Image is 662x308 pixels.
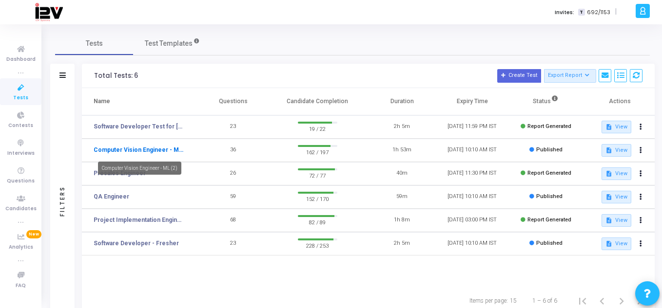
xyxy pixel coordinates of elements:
th: Duration [367,88,437,115]
span: 692/1153 [587,8,610,17]
span: 228 / 253 [298,240,337,250]
td: 59 [198,185,268,209]
th: Name [82,88,198,115]
td: [DATE] 10:10 AM IST [437,232,507,255]
a: Computer Vision Engineer - ML (2) [94,145,183,154]
div: Filters [58,147,67,254]
span: Candidates [5,205,37,213]
td: 40m [367,162,437,185]
span: 72 / 77 [298,170,337,180]
span: New [26,230,41,238]
td: [DATE] 11:59 PM IST [437,115,507,139]
th: Status [507,88,584,115]
button: Export Report [544,69,596,83]
a: Software Developer - Fresher [94,239,179,248]
span: | [615,7,617,17]
td: 23 [198,115,268,139]
span: Report Generated [527,217,571,223]
td: 26 [198,162,268,185]
td: 1h 53m [367,139,437,162]
td: 2h 5m [367,115,437,139]
button: View [602,237,631,250]
span: Analytics [9,243,33,252]
div: 15 [510,296,517,305]
span: Tests [13,94,28,102]
div: Computer Vision Engineer - ML (2) [98,162,181,175]
td: 68 [198,209,268,232]
span: 162 / 197 [298,147,337,157]
td: [DATE] 11:30 PM IST [437,162,507,185]
span: FAQ [16,282,26,290]
th: Actions [584,88,655,115]
td: 1h 8m [367,209,437,232]
th: Candidate Completion [268,88,367,115]
div: Items per page: [469,296,508,305]
button: View [602,144,631,157]
button: View [602,191,631,203]
img: logo [35,2,63,22]
span: T [578,9,584,16]
mat-icon: description [605,194,612,200]
mat-icon: description [605,124,612,130]
span: Published [536,146,563,153]
div: 1 – 6 of 6 [532,296,557,305]
th: Questions [198,88,268,115]
span: Contests [8,122,33,130]
span: Test Templates [145,38,193,49]
a: QA Engineer [94,192,129,201]
button: View [602,167,631,180]
mat-icon: description [605,240,612,247]
span: Interviews [7,149,35,158]
label: Invites: [555,8,574,17]
mat-icon: description [605,217,612,224]
span: Dashboard [6,55,36,64]
td: 2h 5m [367,232,437,255]
span: 152 / 170 [298,194,337,203]
td: [DATE] 10:10 AM IST [437,139,507,162]
div: Total Tests: 6 [94,72,138,80]
span: Questions [7,177,35,185]
button: View [602,121,631,133]
span: Report Generated [527,170,571,176]
span: Report Generated [527,123,571,129]
td: 59m [367,185,437,209]
span: 19 / 22 [298,124,337,133]
td: [DATE] 03:00 PM IST [437,209,507,232]
mat-icon: description [605,147,612,154]
button: View [602,214,631,227]
td: 36 [198,139,268,162]
span: Published [536,240,563,246]
a: Project Implementation Engineer [94,216,183,224]
td: 23 [198,232,268,255]
span: Tests [86,38,103,49]
th: Expiry Time [437,88,507,115]
span: Published [536,193,563,199]
a: Software Developer Test for [PERSON_NAME] [94,122,183,131]
td: [DATE] 10:10 AM IST [437,185,507,209]
mat-icon: description [605,170,612,177]
span: 82 / 89 [298,217,337,227]
button: Create Test [497,69,541,83]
